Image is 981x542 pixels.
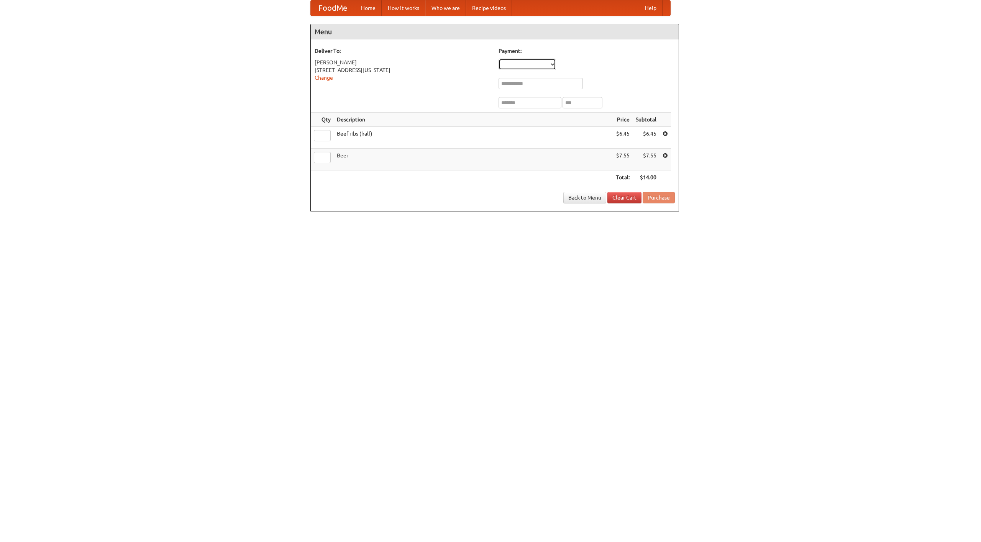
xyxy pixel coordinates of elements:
[643,192,675,203] button: Purchase
[425,0,466,16] a: Who we are
[633,170,659,185] th: $14.00
[563,192,606,203] a: Back to Menu
[311,24,679,39] h4: Menu
[334,127,613,149] td: Beef ribs (half)
[639,0,663,16] a: Help
[633,127,659,149] td: $6.45
[613,127,633,149] td: $6.45
[613,149,633,170] td: $7.55
[382,0,425,16] a: How it works
[334,113,613,127] th: Description
[355,0,382,16] a: Home
[633,113,659,127] th: Subtotal
[466,0,512,16] a: Recipe videos
[334,149,613,170] td: Beer
[311,0,355,16] a: FoodMe
[613,170,633,185] th: Total:
[315,66,491,74] div: [STREET_ADDRESS][US_STATE]
[499,47,675,55] h5: Payment:
[613,113,633,127] th: Price
[633,149,659,170] td: $7.55
[315,47,491,55] h5: Deliver To:
[607,192,641,203] a: Clear Cart
[315,75,333,81] a: Change
[315,59,491,66] div: [PERSON_NAME]
[311,113,334,127] th: Qty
